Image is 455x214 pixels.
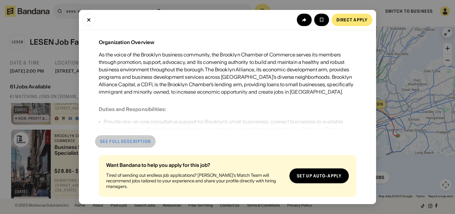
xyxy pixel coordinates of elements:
div: Tired of sending out endless job applications? [PERSON_NAME]’s Match Team will recommend jobs tai... [106,172,284,189]
div: Organization Overview [99,39,154,45]
div: Want Bandana to help you apply for this job? [106,163,284,167]
div: See full description [100,139,151,144]
div: Direct Apply [336,18,367,22]
div: Provide one-on-one consultative support for Brooklyn’s small businesses, connect businesses to av... [104,118,356,148]
div: Duties and Responsibilities: [99,106,166,112]
div: Set up auto-apply [297,174,341,178]
div: As the voice of the Brooklyn business community, the Brooklyn Chamber of Commerce serves its memb... [99,51,356,96]
button: Close [83,14,95,26]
